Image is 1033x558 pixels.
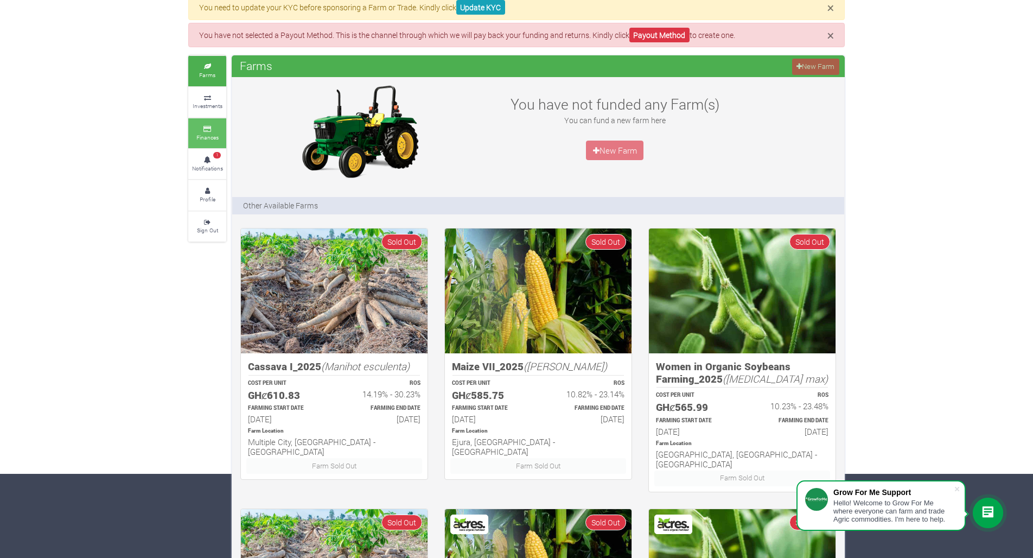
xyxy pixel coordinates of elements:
[213,152,221,158] span: 1
[827,2,834,14] button: Close
[199,71,215,79] small: Farms
[656,440,828,448] p: Location of Farm
[344,379,420,388] p: ROS
[248,427,420,435] p: Location of Farm
[752,401,828,411] h6: 10.23% - 23.48%
[629,28,690,42] a: Payout Method
[497,96,732,113] h3: You have not funded any Farm(s)
[752,391,828,400] p: ROS
[248,389,324,402] h5: GHȼ610.83
[789,234,830,250] span: Sold Out
[200,195,215,203] small: Profile
[248,360,420,373] h5: Cassava I_2025
[344,389,420,399] h6: 14.19% - 30.23%
[833,499,954,523] div: Hello! Welcome to Grow For Me where everyone can farm and trade Agric commodities. I'm here to help.
[321,359,410,373] i: (Manihot esculenta)
[656,391,732,400] p: COST PER UNIT
[656,516,691,532] img: Acres Nano
[188,118,226,148] a: Finances
[452,404,528,413] p: Estimated Farming Start Date
[833,488,954,497] div: Grow For Me Support
[789,515,830,530] span: Sold Out
[445,229,632,354] img: growforme image
[723,372,828,385] i: ([MEDICAL_DATA] max)
[199,29,834,41] p: You have not selected a Payout Method. This is the channel through which we will pay back your fu...
[381,515,422,530] span: Sold Out
[188,149,226,179] a: 1 Notifications
[656,401,732,414] h5: GHȼ565.99
[237,55,275,77] span: Farms
[497,115,732,126] p: You can fund a new farm here
[196,134,219,141] small: Finances
[452,389,528,402] h5: GHȼ585.75
[656,449,828,469] h6: [GEOGRAPHIC_DATA], [GEOGRAPHIC_DATA] - [GEOGRAPHIC_DATA]
[548,389,624,399] h6: 10.82% - 23.14%
[243,200,318,211] p: Other Available Farms
[656,427,732,436] h6: [DATE]
[548,379,624,388] p: ROS
[248,414,324,424] h6: [DATE]
[381,234,422,250] span: Sold Out
[248,379,324,388] p: COST PER UNIT
[656,417,732,425] p: Estimated Farming Start Date
[752,427,828,436] h6: [DATE]
[188,87,226,117] a: Investments
[827,29,834,42] button: Close
[752,417,828,425] p: Estimated Farming End Date
[548,404,624,413] p: Estimated Farming End Date
[452,414,528,424] h6: [DATE]
[649,229,836,354] img: growforme image
[585,515,626,530] span: Sold Out
[344,404,420,413] p: Estimated Farming End Date
[548,414,624,424] h6: [DATE]
[248,404,324,413] p: Estimated Farming Start Date
[452,427,624,435] p: Location of Farm
[452,360,624,373] h5: Maize VII_2025
[193,102,222,110] small: Investments
[248,437,420,456] h6: Multiple City, [GEOGRAPHIC_DATA] - [GEOGRAPHIC_DATA]
[292,83,428,180] img: growforme image
[344,414,420,424] h6: [DATE]
[197,226,218,234] small: Sign Out
[188,212,226,242] a: Sign Out
[188,180,226,210] a: Profile
[192,164,223,172] small: Notifications
[524,359,607,373] i: ([PERSON_NAME])
[452,437,624,456] h6: Ejura, [GEOGRAPHIC_DATA] - [GEOGRAPHIC_DATA]
[656,360,828,385] h5: Women in Organic Soybeans Farming_2025
[585,234,626,250] span: Sold Out
[827,27,834,43] span: ×
[199,2,834,13] p: You need to update your KYC before sponsoring a Farm or Trade. Kindly click
[241,229,428,354] img: growforme image
[188,56,226,86] a: Farms
[452,516,487,532] img: Acres Nano
[452,379,528,388] p: COST PER UNIT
